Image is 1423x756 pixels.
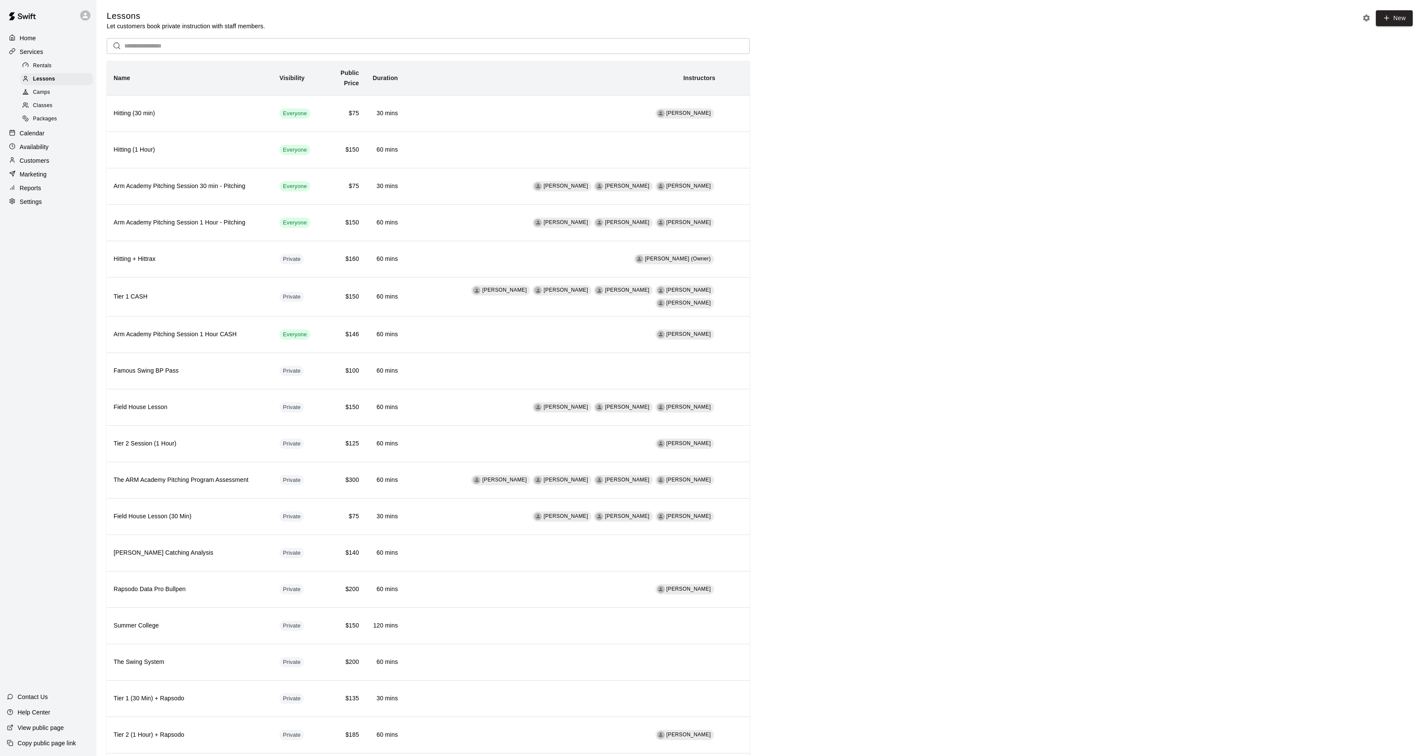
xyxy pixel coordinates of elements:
span: Private [279,440,304,448]
h6: The Swing System [114,657,266,667]
h6: 60 mins [373,218,398,227]
span: [PERSON_NAME] [543,477,588,483]
a: Rentals [21,59,96,72]
div: Kyle Young [657,731,665,739]
span: Classes [33,102,52,110]
p: Customers [20,156,49,165]
span: Private [279,695,304,703]
button: Lesson settings [1360,12,1373,24]
span: [PERSON_NAME] [543,219,588,225]
span: [PERSON_NAME] [666,183,711,189]
h6: Tier 2 Session (1 Hour) [114,439,266,448]
p: Reports [20,184,41,192]
h6: Arm Academy Pitching Session 1 Hour - Pitching [114,218,266,227]
b: Name [114,75,130,81]
p: Contact Us [18,693,48,701]
span: [PERSON_NAME] [605,183,649,189]
a: Calendar [7,127,90,140]
div: Tyler Levine [534,476,542,484]
p: View public page [18,723,64,732]
span: [PERSON_NAME] [666,404,711,410]
a: Classes [21,99,96,113]
a: Availability [7,140,90,153]
h6: $140 [324,548,359,558]
div: This service is hidden, and can only be accessed via a direct link [279,511,304,522]
div: Phil Krpata [473,287,480,294]
span: [PERSON_NAME] [666,300,711,306]
div: This service is visible to all of your customers [279,108,310,119]
span: [PERSON_NAME] [605,477,649,483]
p: Services [20,48,43,56]
b: Visibility [279,75,305,81]
span: Everyone [279,219,310,227]
h6: $160 [324,254,359,264]
h6: Rapsodo Data Pro Bullpen [114,585,266,594]
h6: $146 [324,330,359,339]
span: Private [279,586,304,594]
h6: 60 mins [373,730,398,740]
h6: Hitting + Hittrax [114,254,266,264]
span: Private [279,549,304,557]
div: This service is hidden, and can only be accessed via a direct link [279,548,304,558]
h6: 60 mins [373,366,398,376]
p: Marketing [20,170,47,179]
div: This service is visible to all of your customers [279,329,310,340]
h6: Tier 1 CASH [114,292,266,302]
span: Private [279,255,304,263]
span: Private [279,731,304,739]
div: Frank Valentino [595,476,603,484]
span: [PERSON_NAME] [482,287,527,293]
h6: 60 mins [373,403,398,412]
span: Private [279,367,304,375]
span: [PERSON_NAME] [543,287,588,293]
a: Settings [7,195,90,208]
span: Everyone [279,182,310,191]
div: This service is hidden, and can only be accessed via a direct link [279,439,304,449]
span: [PERSON_NAME] [543,513,588,519]
h6: Hitting (30 min) [114,109,266,118]
span: Private [279,658,304,666]
span: Rentals [33,62,52,70]
h6: 30 mins [373,512,398,521]
span: [PERSON_NAME] [605,513,649,519]
div: Steve Malvagna [657,299,665,307]
div: Lessons [21,73,93,85]
span: [PERSON_NAME] [666,110,711,116]
h6: 30 mins [373,694,398,703]
p: Home [20,34,36,42]
span: Private [279,622,304,630]
h6: Field House Lesson [114,403,266,412]
span: [PERSON_NAME] [666,477,711,483]
h6: 60 mins [373,145,398,155]
div: Mike Badala [595,287,603,294]
a: Reports [7,182,90,194]
h6: $150 [324,403,359,412]
span: Everyone [279,110,310,118]
h6: 60 mins [373,475,398,485]
div: This service is hidden, and can only be accessed via a direct link [279,292,304,302]
div: Tim Woodford [657,182,665,190]
div: Customers [7,154,90,167]
span: [PERSON_NAME] [666,440,711,446]
h6: $185 [324,730,359,740]
div: This service is visible to all of your customers [279,218,310,228]
div: Dennis Lopez [657,287,665,294]
span: Everyone [279,146,310,154]
a: Services [7,45,90,58]
a: Marketing [7,168,90,181]
div: Phil Krpata [595,513,603,520]
h6: $125 [324,439,359,448]
h6: $150 [324,218,359,227]
h6: 60 mins [373,548,398,558]
b: Public Price [341,69,359,87]
span: [PERSON_NAME] [543,183,588,189]
h6: Hitting (1 Hour) [114,145,266,155]
a: Packages [21,113,96,126]
div: Packages [21,113,93,125]
div: Johnnie Larossa [657,476,665,484]
h6: 120 mins [373,621,398,630]
h6: $75 [324,109,359,118]
span: Camps [33,88,50,97]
